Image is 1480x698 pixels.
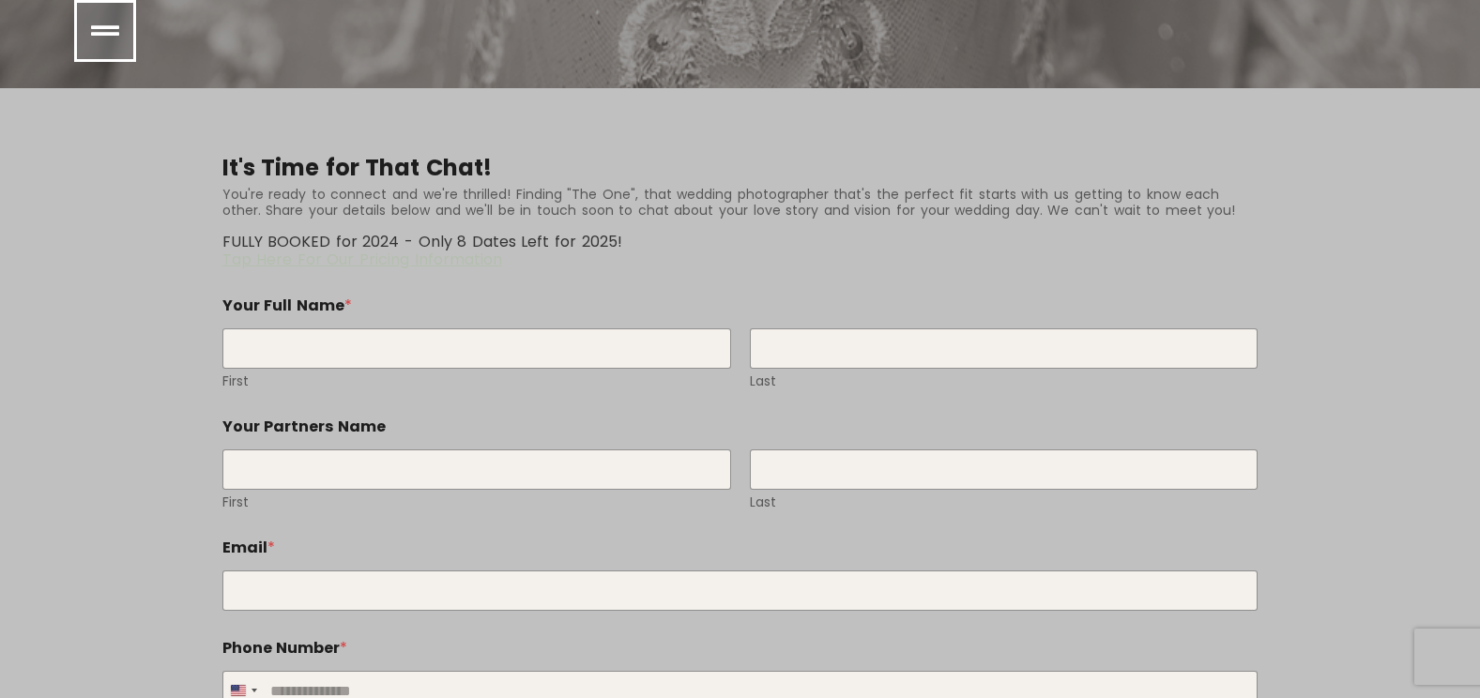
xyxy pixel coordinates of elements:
[222,417,386,435] legend: Your Partners Name
[222,141,1259,182] h3: It's Time for That Chat!
[750,373,1259,389] label: Last
[222,494,731,510] label: First
[222,296,352,314] legend: Your Full Name
[222,249,502,270] a: Tap Here For Our Pricing Information
[222,539,1259,556] label: Email
[222,639,1259,657] label: Phone Number
[222,187,1259,219] div: You're ready to connect and we're thrilled! Finding "The One", that wedding photographer that's t...
[222,233,1259,250] p: FULLY BOOKED for 2024 - Only 8 Dates Left for 2025!
[750,494,1259,510] label: Last
[222,373,731,389] label: First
